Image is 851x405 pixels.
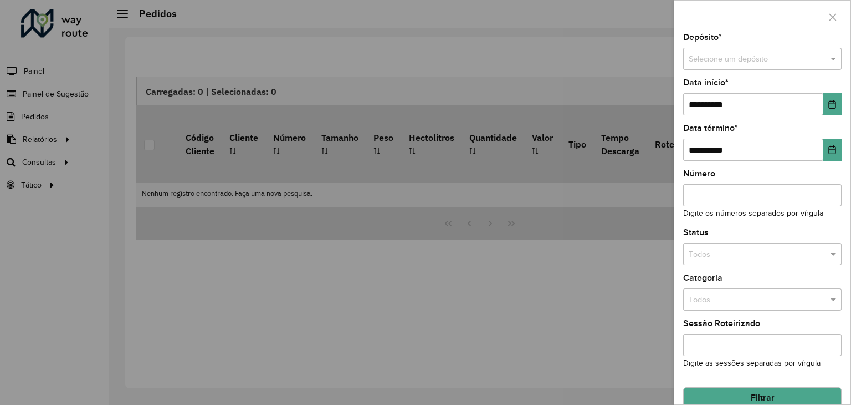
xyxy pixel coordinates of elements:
label: Data término [683,121,738,135]
label: Sessão Roteirizado [683,317,760,330]
small: Digite as sessões separadas por vírgula [683,359,821,367]
label: Número [683,167,715,180]
label: Depósito [683,31,722,44]
label: Categoria [683,271,722,285]
label: Status [683,226,709,239]
button: Choose Date [823,93,842,115]
button: Choose Date [823,139,842,161]
label: Data início [683,76,729,89]
small: Digite os números separados por vírgula [683,209,823,217]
